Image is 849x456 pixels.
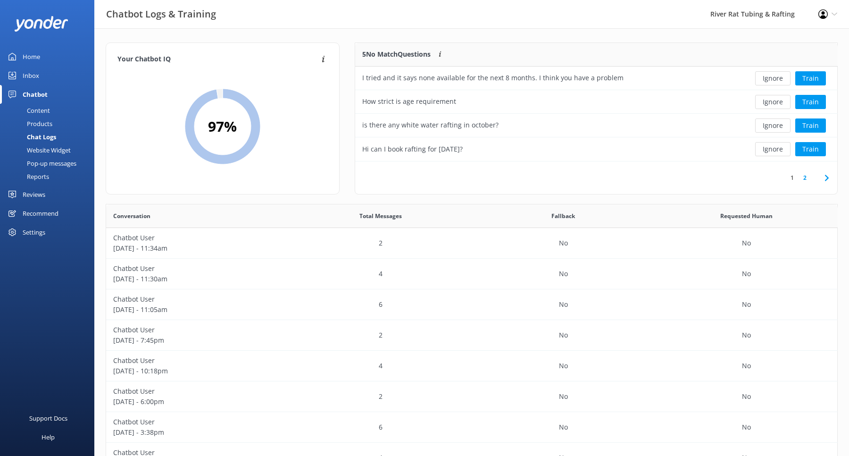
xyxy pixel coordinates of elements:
[117,54,319,65] h4: Your Chatbot IQ
[559,238,568,248] p: No
[355,67,838,161] div: grid
[742,361,751,371] p: No
[106,289,838,320] div: row
[6,144,94,157] a: Website Widget
[113,263,282,274] p: Chatbot User
[113,386,282,397] p: Chatbot User
[379,361,383,371] p: 4
[113,325,282,335] p: Chatbot User
[379,330,383,340] p: 2
[362,96,456,107] div: How strict is age requirement
[113,366,282,376] p: [DATE] - 10:18pm
[379,238,383,248] p: 2
[106,259,838,289] div: row
[742,238,751,248] p: No
[6,170,94,183] a: Reports
[379,269,383,279] p: 4
[799,173,811,182] a: 2
[755,118,791,133] button: Ignore
[6,104,50,117] div: Content
[6,117,94,130] a: Products
[113,211,150,220] span: Conversation
[551,211,575,220] span: Fallback
[14,16,68,32] img: yonder-white-logo.png
[113,335,282,346] p: [DATE] - 7:45pm
[379,422,383,432] p: 6
[23,223,45,242] div: Settings
[106,320,838,351] div: row
[113,417,282,427] p: Chatbot User
[755,142,791,156] button: Ignore
[29,409,67,428] div: Support Docs
[113,243,282,253] p: [DATE] - 11:34am
[113,274,282,284] p: [DATE] - 11:30am
[106,351,838,381] div: row
[795,142,826,156] button: Train
[113,427,282,438] p: [DATE] - 3:38pm
[742,269,751,279] p: No
[559,299,568,310] p: No
[559,422,568,432] p: No
[362,73,624,83] div: I tried and it says none available for the next 8 months. I think you have a problem
[720,211,773,220] span: Requested Human
[362,144,463,154] div: Hi can I book rafting for [DATE]?
[6,170,49,183] div: Reports
[106,412,838,443] div: row
[106,381,838,412] div: row
[742,330,751,340] p: No
[786,173,799,182] a: 1
[355,90,838,114] div: row
[355,137,838,161] div: row
[355,114,838,137] div: row
[113,397,282,407] p: [DATE] - 6:00pm
[355,67,838,90] div: row
[23,85,48,104] div: Chatbot
[208,115,237,138] h2: 97 %
[6,157,94,170] a: Pop-up messages
[106,228,838,259] div: row
[559,391,568,402] p: No
[795,95,826,109] button: Train
[113,233,282,243] p: Chatbot User
[559,361,568,371] p: No
[113,294,282,304] p: Chatbot User
[6,130,94,144] a: Chat Logs
[795,118,826,133] button: Train
[742,299,751,310] p: No
[379,299,383,310] p: 6
[362,49,431,59] p: 5 No Match Questions
[6,157,76,170] div: Pop-up messages
[795,71,826,85] button: Train
[6,104,94,117] a: Content
[23,204,58,223] div: Recommend
[559,330,568,340] p: No
[106,7,216,22] h3: Chatbot Logs & Training
[359,211,402,220] span: Total Messages
[362,120,499,130] div: is there any white water rafting in october?
[559,269,568,279] p: No
[42,428,55,447] div: Help
[23,47,40,66] div: Home
[23,185,45,204] div: Reviews
[6,144,71,157] div: Website Widget
[23,66,39,85] div: Inbox
[6,130,56,144] div: Chat Logs
[379,391,383,402] p: 2
[6,117,52,130] div: Products
[113,355,282,366] p: Chatbot User
[113,304,282,315] p: [DATE] - 11:05am
[755,71,791,85] button: Ignore
[742,391,751,402] p: No
[755,95,791,109] button: Ignore
[742,422,751,432] p: No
